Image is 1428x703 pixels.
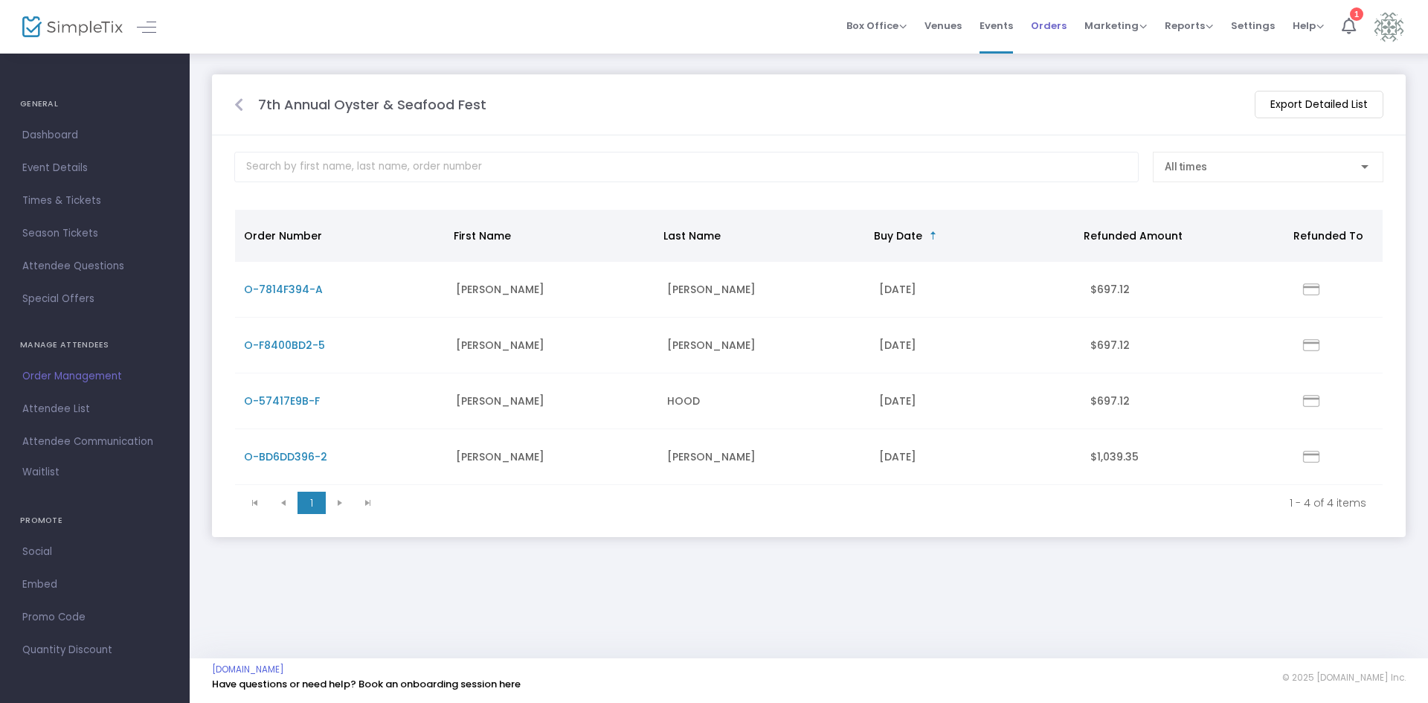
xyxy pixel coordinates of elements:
h4: PROMOTE [20,506,170,536]
span: Events [980,7,1013,45]
span: Order Number [244,228,322,243]
span: Times & Tickets [22,191,167,211]
span: Dashboard [22,126,167,145]
div: Data table [235,210,1383,485]
td: $697.12 [1081,318,1293,373]
td: $697.12 [1081,373,1293,429]
span: Event Details [22,158,167,178]
th: Refunded To [1284,210,1374,262]
span: Buy Date [874,228,922,243]
span: Reports [1165,19,1213,33]
span: Refunded Amount [1084,228,1183,243]
span: Marketing [1084,19,1147,33]
img: creditnew.png [1302,448,1320,466]
td: [PERSON_NAME] [658,318,870,373]
td: [PERSON_NAME] [447,373,659,429]
span: O-F8400BD2-5 [244,338,325,353]
span: © 2025 [DOMAIN_NAME] Inc. [1282,672,1406,684]
kendo-pager-info: 1 - 4 of 4 items [393,495,1366,510]
h4: GENERAL [20,89,170,119]
span: Last Name [663,228,721,243]
div: 3/10/2025 [879,449,1073,464]
span: Waitlist [22,465,59,480]
span: Embed [22,575,167,594]
span: Attendee Questions [22,257,167,276]
span: Order Management [22,367,167,386]
span: All times [1165,161,1207,173]
td: [PERSON_NAME] [658,262,870,318]
td: [PERSON_NAME] [447,318,659,373]
m-panel-title: 7th Annual Oyster & Seafood Fest [258,94,486,115]
span: Promo Code [22,608,167,627]
span: Page 1 [297,492,326,514]
span: Box Office [846,19,907,33]
td: $697.12 [1081,262,1293,318]
span: Sortable [927,230,939,242]
span: Attendee Communication [22,432,167,452]
m-button: Export Detailed List [1255,91,1383,118]
input: Search by first name, last name, order number [234,152,1139,182]
a: Have questions or need help? Book an onboarding session here [212,677,521,691]
span: Venues [924,7,962,45]
span: Orders [1031,7,1067,45]
a: [DOMAIN_NAME] [212,664,284,675]
img: creditnew.png [1302,392,1320,410]
span: Settings [1231,7,1275,45]
span: First Name [454,228,511,243]
span: Help [1293,19,1324,33]
td: [PERSON_NAME] [447,429,659,485]
div: 1 [1350,5,1363,19]
h4: MANAGE ATTENDEES [20,330,170,360]
td: [PERSON_NAME] [658,429,870,485]
span: O-57417E9B-F [244,394,320,408]
span: Season Tickets [22,224,167,243]
span: Quantity Discount [22,641,167,660]
td: HOOD [658,373,870,429]
div: 2/22/2025 [879,282,1073,297]
span: Special Offers [22,289,167,309]
img: creditnew.png [1302,336,1320,354]
img: creditnew.png [1302,280,1320,298]
span: Social [22,542,167,562]
div: 2/28/2025 [879,394,1073,408]
span: O-BD6DD396-2 [244,449,327,464]
td: [PERSON_NAME] [447,262,659,318]
span: O-7814F394-A [244,282,323,297]
td: $1,039.35 [1081,429,1293,485]
span: Attendee List [22,399,167,419]
div: 2/25/2025 [879,338,1073,353]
